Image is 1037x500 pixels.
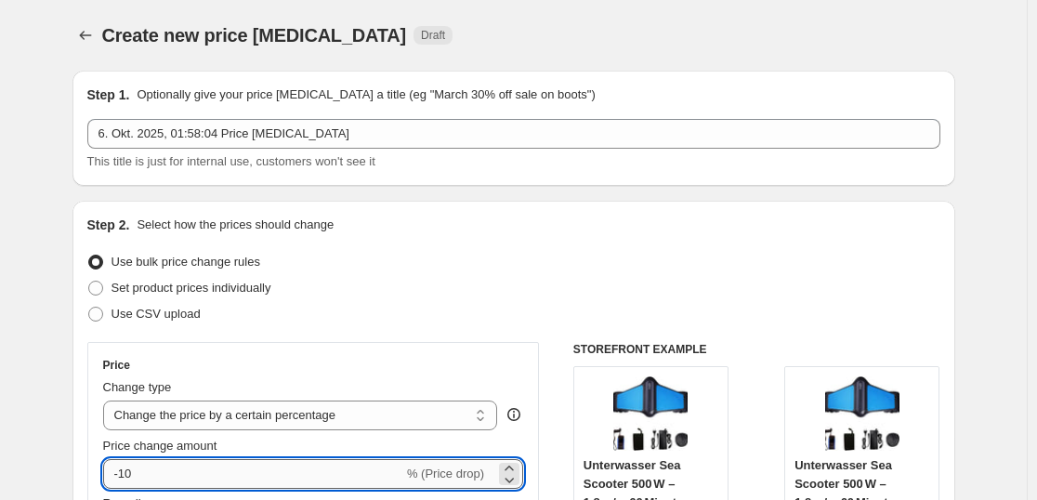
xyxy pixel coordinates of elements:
span: Draft [421,28,445,43]
span: Change type [103,380,172,394]
div: help [505,405,523,424]
h2: Step 2. [87,216,130,234]
img: 51OPbo2fGsL_80x.jpg [613,376,688,451]
input: -15 [103,459,403,489]
span: This title is just for internal use, customers won't see it [87,154,375,168]
p: Optionally give your price [MEDICAL_DATA] a title (eg "March 30% off sale on boots") [137,86,595,104]
h6: STOREFRONT EXAMPLE [573,342,940,357]
span: Price change amount [103,439,217,453]
span: Use bulk price change rules [112,255,260,269]
span: Set product prices individually [112,281,271,295]
img: 51OPbo2fGsL_80x.jpg [825,376,899,451]
h3: Price [103,358,130,373]
h2: Step 1. [87,86,130,104]
span: % (Price drop) [407,467,484,480]
p: Select how the prices should change [137,216,334,234]
span: Create new price [MEDICAL_DATA] [102,25,407,46]
span: Use CSV upload [112,307,201,321]
button: Price change jobs [72,22,98,48]
input: 30% off holiday sale [87,119,940,149]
